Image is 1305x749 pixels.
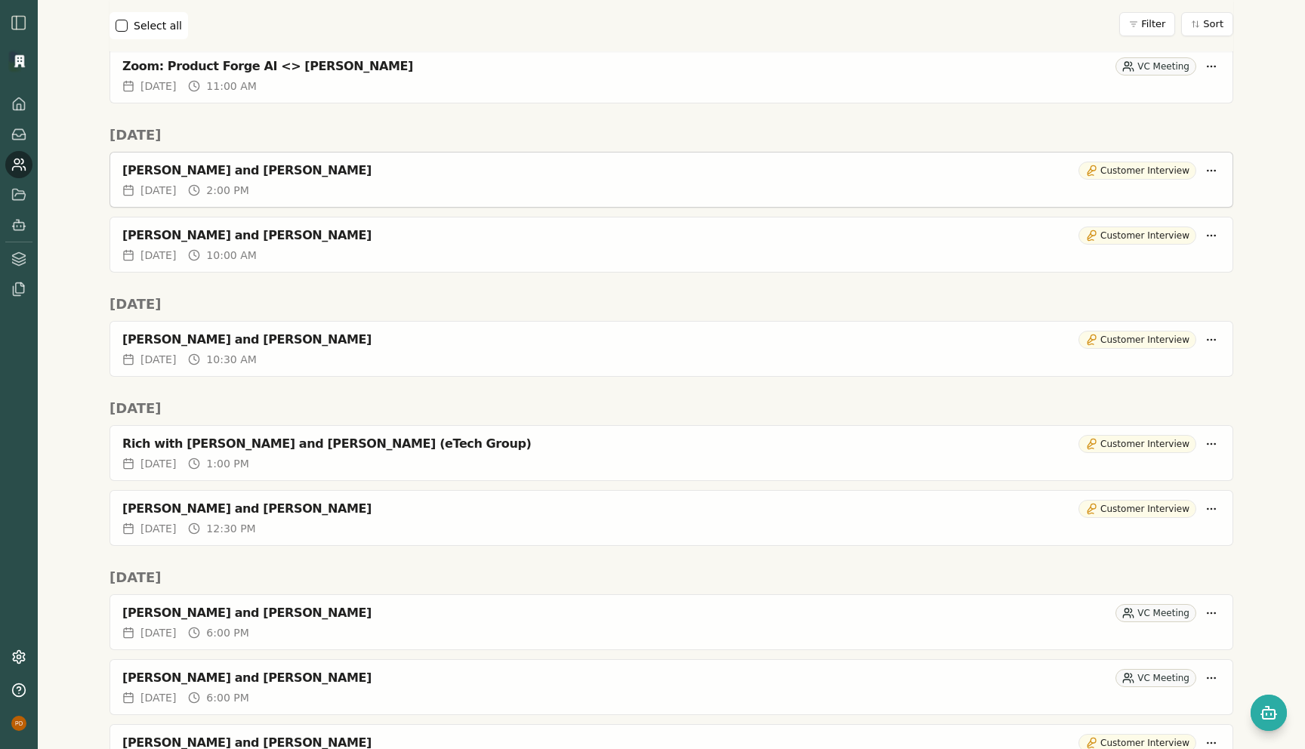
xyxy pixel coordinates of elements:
[122,163,1072,178] div: [PERSON_NAME] and [PERSON_NAME]
[1078,227,1196,245] div: Customer Interview
[110,567,1233,588] h2: [DATE]
[1119,12,1175,36] button: Filter
[110,152,1233,208] a: [PERSON_NAME] and [PERSON_NAME]Customer Interview[DATE]2:00 PM
[1078,162,1196,180] div: Customer Interview
[140,456,176,471] span: [DATE]
[134,18,182,33] label: Select all
[140,248,176,263] span: [DATE]
[110,48,1233,103] a: Zoom: Product Forge AI <> [PERSON_NAME]VC Meeting[DATE]11:00 AM
[122,228,1072,243] div: [PERSON_NAME] and [PERSON_NAME]
[110,398,1233,419] h2: [DATE]
[110,125,1233,146] h2: [DATE]
[110,594,1233,650] a: [PERSON_NAME] and [PERSON_NAME]VC Meeting[DATE]6:00 PM
[206,521,255,536] span: 12:30 PM
[110,490,1233,546] a: [PERSON_NAME] and [PERSON_NAME]Customer Interview[DATE]12:30 PM
[11,716,26,731] img: profile
[1202,500,1220,518] button: More options
[8,50,31,72] img: Organization logo
[122,501,1072,516] div: [PERSON_NAME] and [PERSON_NAME]
[122,436,1072,452] div: Rich with [PERSON_NAME] and [PERSON_NAME] (eTech Group)
[10,14,28,32] img: sidebar
[1202,435,1220,453] button: More options
[1202,57,1220,76] button: More options
[110,425,1233,555] div: Meetings list
[1202,669,1220,687] button: More options
[206,79,256,94] span: 11:00 AM
[1078,331,1196,349] div: Customer Interview
[110,659,1233,715] a: [PERSON_NAME] and [PERSON_NAME]VC Meeting[DATE]6:00 PM
[110,321,1233,377] a: [PERSON_NAME] and [PERSON_NAME]Customer Interview[DATE]10:30 AM
[1115,604,1196,622] div: VC Meeting
[5,677,32,704] button: Help
[122,670,1109,686] div: [PERSON_NAME] and [PERSON_NAME]
[140,690,176,705] span: [DATE]
[1202,604,1220,622] button: More options
[122,606,1109,621] div: [PERSON_NAME] and [PERSON_NAME]
[1202,162,1220,180] button: More options
[122,59,1109,74] div: Zoom: Product Forge AI <> [PERSON_NAME]
[110,294,1233,315] h2: [DATE]
[1202,331,1220,349] button: More options
[1115,669,1196,687] div: VC Meeting
[140,183,176,198] span: [DATE]
[1115,57,1196,76] div: VC Meeting
[110,321,1233,386] div: Meetings list
[206,456,248,471] span: 1:00 PM
[140,521,176,536] span: [DATE]
[1181,12,1233,36] button: Sort
[110,425,1233,481] a: Rich with [PERSON_NAME] and [PERSON_NAME] (eTech Group)Customer Interview[DATE]1:00 PM
[206,352,256,367] span: 10:30 AM
[1251,695,1287,731] button: Open chat
[1202,227,1220,245] button: More options
[206,183,248,198] span: 2:00 PM
[110,217,1233,273] a: [PERSON_NAME] and [PERSON_NAME]Customer Interview[DATE]10:00 AM
[140,79,176,94] span: [DATE]
[1078,435,1196,453] div: Customer Interview
[110,152,1233,282] div: Meetings list
[140,352,176,367] span: [DATE]
[206,248,256,263] span: 10:00 AM
[122,332,1072,347] div: [PERSON_NAME] and [PERSON_NAME]
[206,690,248,705] span: 6:00 PM
[140,625,176,640] span: [DATE]
[1078,500,1196,518] div: Customer Interview
[206,625,248,640] span: 6:00 PM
